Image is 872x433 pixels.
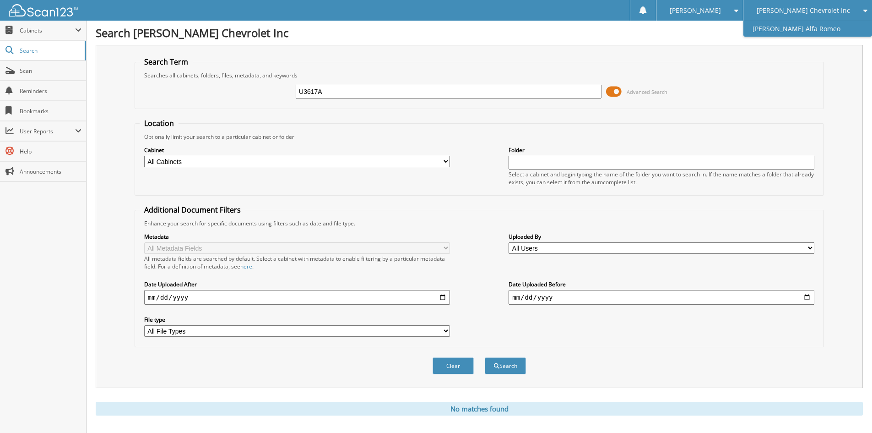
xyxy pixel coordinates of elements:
label: Uploaded By [509,233,814,241]
span: [PERSON_NAME] [670,8,721,13]
button: Search [485,357,526,374]
div: No matches found [96,402,863,416]
span: User Reports [20,127,75,135]
div: Enhance your search for specific documents using filters such as date and file type. [140,219,819,227]
label: Folder [509,146,814,154]
div: All metadata fields are searched by default. Select a cabinet with metadata to enable filtering b... [144,255,450,270]
span: Bookmarks [20,107,81,115]
span: Reminders [20,87,81,95]
button: Clear [433,357,474,374]
label: Date Uploaded After [144,280,450,288]
img: scan123-logo-white.svg [9,4,78,16]
span: Cabinets [20,27,75,34]
a: here [240,263,252,270]
span: [PERSON_NAME] Chevrolet Inc [757,8,850,13]
div: Optionally limit your search to a particular cabinet or folder [140,133,819,141]
label: File type [144,316,450,323]
iframe: Chat Widget [826,389,872,433]
label: Metadata [144,233,450,241]
div: Select a cabinet and begin typing the name of the folder you want to search in. If the name match... [509,170,814,186]
span: Search [20,47,80,55]
span: Advanced Search [627,88,667,95]
legend: Additional Document Filters [140,205,245,215]
input: start [144,290,450,305]
div: Searches all cabinets, folders, files, metadata, and keywords [140,71,819,79]
span: Scan [20,67,81,75]
span: Help [20,148,81,155]
span: Announcements [20,168,81,175]
a: [PERSON_NAME] Alfa Romeo [743,21,872,37]
input: end [509,290,814,305]
h1: Search [PERSON_NAME] Chevrolet Inc [96,25,863,40]
label: Date Uploaded Before [509,280,814,288]
label: Cabinet [144,146,450,154]
legend: Location [140,118,179,128]
legend: Search Term [140,57,193,67]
